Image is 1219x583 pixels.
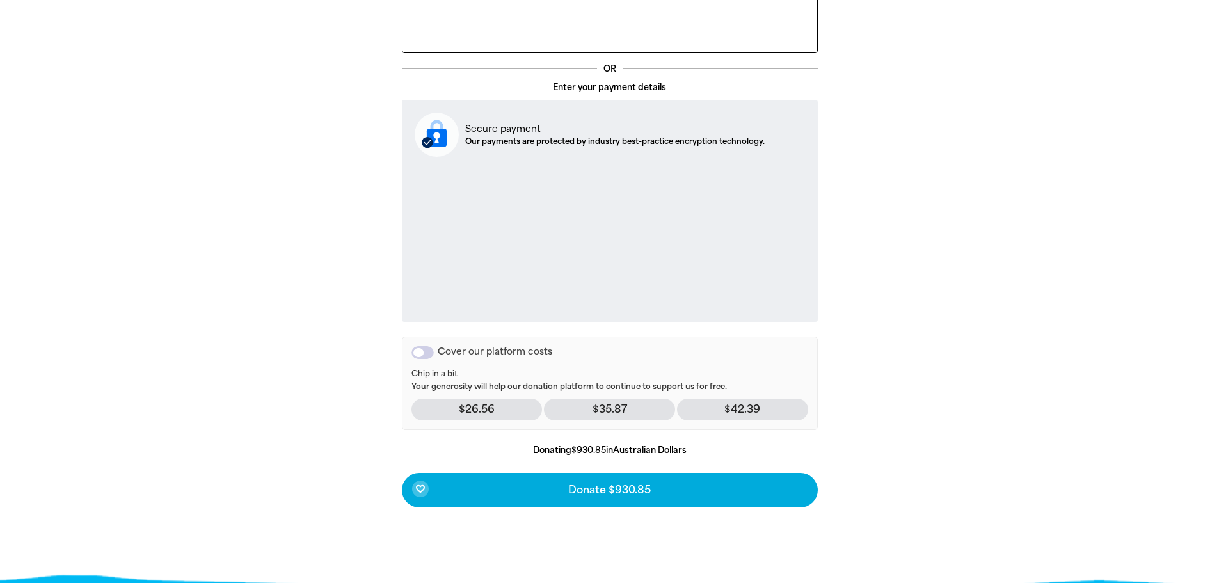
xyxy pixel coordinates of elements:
button: Cover our platform costs [411,346,434,359]
p: Donating in Australian Dollars [402,444,818,457]
span: Chip in a bit [411,369,808,379]
p: Our payments are protected by industry best-practice encryption technology. [465,136,765,147]
iframe: Secure payment input frame [412,167,808,311]
p: Your generosity will help our donation platform to continue to support us for free. [411,369,808,392]
b: $930.85 [571,445,606,455]
p: Enter your payment details [402,81,818,94]
p: $42.39 [677,399,808,420]
p: OR [597,63,623,76]
button: favorite_borderDonate $930.85 [402,473,818,507]
i: favorite_border [415,484,426,494]
iframe: PayPal-paypal [409,10,811,45]
p: $26.56 [411,399,543,420]
span: Donate $930.85 [568,485,651,495]
p: Secure payment [465,122,765,136]
p: $35.87 [544,399,675,420]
